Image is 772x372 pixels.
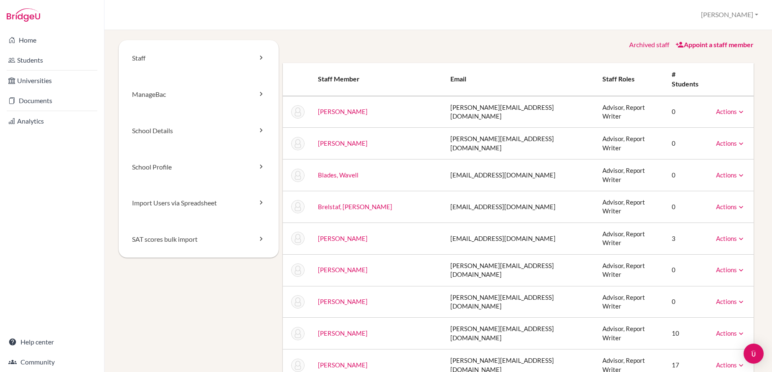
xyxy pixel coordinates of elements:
[119,76,279,113] a: ManageBac
[716,298,745,305] a: Actions
[444,159,596,191] td: [EMAIL_ADDRESS][DOMAIN_NAME]
[2,334,102,350] a: Help center
[119,113,279,149] a: School Details
[291,169,305,182] img: Wavell Blades
[291,232,305,245] img: Nadine Brelstaff
[318,329,368,337] a: [PERSON_NAME]
[596,159,665,191] td: Advisor, Report Writer
[716,171,745,179] a: Actions
[2,113,102,129] a: Analytics
[119,185,279,221] a: Import Users via Spreadsheet
[665,223,709,254] td: 3
[7,8,40,22] img: Bridge-U
[318,203,392,210] a: Brelstaf, [PERSON_NAME]
[444,63,596,96] th: Email
[596,128,665,159] td: Advisor, Report Writer
[119,40,279,76] a: Staff
[318,235,368,242] a: [PERSON_NAME]
[665,63,709,96] th: # students
[444,286,596,318] td: [PERSON_NAME][EMAIL_ADDRESS][DOMAIN_NAME]
[596,286,665,318] td: Advisor, Report Writer
[311,63,444,96] th: Staff member
[665,191,709,223] td: 0
[665,159,709,191] td: 0
[119,149,279,185] a: School Profile
[596,318,665,349] td: Advisor, Report Writer
[716,361,745,369] a: Actions
[318,139,368,147] a: [PERSON_NAME]
[444,96,596,128] td: [PERSON_NAME][EMAIL_ADDRESS][DOMAIN_NAME]
[665,286,709,318] td: 0
[444,318,596,349] td: [PERSON_NAME][EMAIL_ADDRESS][DOMAIN_NAME]
[596,223,665,254] td: Advisor, Report Writer
[716,329,745,337] a: Actions
[291,137,305,150] img: Adam Bernard
[697,7,762,23] button: [PERSON_NAME]
[2,72,102,89] a: Universities
[318,171,358,179] a: Blades, Wavell
[665,128,709,159] td: 0
[291,359,305,372] img: Samantha Kay
[444,191,596,223] td: [EMAIL_ADDRESS][DOMAIN_NAME]
[596,96,665,128] td: Advisor, Report Writer
[2,32,102,48] a: Home
[629,40,669,48] a: Archived staff
[716,266,745,273] a: Actions
[444,223,596,254] td: [EMAIL_ADDRESS][DOMAIN_NAME]
[2,354,102,370] a: Community
[291,263,305,277] img: Alicia Gibson
[291,327,305,340] img: Thomas Hunt
[318,266,368,273] a: [PERSON_NAME]
[444,128,596,159] td: [PERSON_NAME][EMAIL_ADDRESS][DOMAIN_NAME]
[716,108,745,115] a: Actions
[119,221,279,258] a: SAT scores bulk import
[444,254,596,286] td: [PERSON_NAME][EMAIL_ADDRESS][DOMAIN_NAME]
[596,254,665,286] td: Advisor, Report Writer
[716,203,745,210] a: Actions
[744,344,764,364] div: Open Intercom Messenger
[291,295,305,309] img: Lance Graham
[665,96,709,128] td: 0
[596,191,665,223] td: Advisor, Report Writer
[318,298,368,305] a: [PERSON_NAME]
[291,200,305,213] img: Nadine Brelstaf
[716,235,745,242] a: Actions
[318,108,368,115] a: [PERSON_NAME]
[716,139,745,147] a: Actions
[2,52,102,68] a: Students
[665,318,709,349] td: 10
[675,40,754,48] a: Appoint a staff member
[665,254,709,286] td: 0
[596,63,665,96] th: Staff roles
[291,105,305,119] img: Ligaya Batten
[318,361,368,369] a: [PERSON_NAME]
[2,92,102,109] a: Documents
